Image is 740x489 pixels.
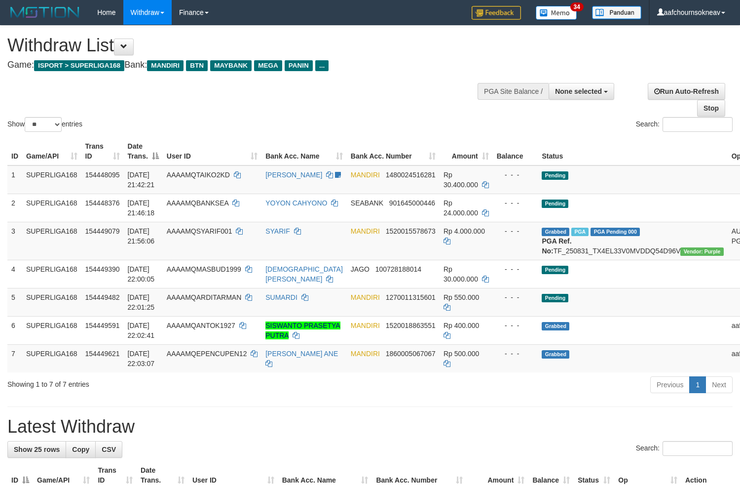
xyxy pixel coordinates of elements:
[124,137,163,165] th: Date Trans.: activate to sort column descending
[22,222,81,260] td: SUPERLIGA168
[128,171,155,189] span: [DATE] 21:42:21
[7,441,66,458] a: Show 25 rows
[66,441,96,458] a: Copy
[386,350,436,358] span: Copy 1860005067067 to clipboard
[7,417,733,437] h1: Latest Withdraw
[689,376,706,393] a: 1
[493,137,538,165] th: Balance
[542,294,568,302] span: Pending
[265,171,322,179] a: [PERSON_NAME]
[128,227,155,245] span: [DATE] 21:56:06
[650,376,690,393] a: Previous
[7,60,483,70] h4: Game: Bank:
[22,137,81,165] th: Game/API: activate to sort column ascending
[265,227,290,235] a: SYARIF
[440,137,493,165] th: Amount: activate to sort column ascending
[497,170,534,180] div: - - -
[351,171,380,179] span: MANDIRI
[351,293,380,301] span: MANDIRI
[315,60,329,71] span: ...
[538,222,727,260] td: TF_250831_TX4EL33V0MVDDQ54D96V
[22,344,81,372] td: SUPERLIGA168
[22,288,81,316] td: SUPERLIGA168
[265,199,327,207] a: YOYON CAHYONO
[22,165,81,194] td: SUPERLIGA168
[167,265,241,273] span: AAAAMQMASBUD1999
[167,322,235,329] span: AAAAMQANTOK1927
[549,83,614,100] button: None selected
[22,316,81,344] td: SUPERLIGA168
[497,198,534,208] div: - - -
[478,83,549,100] div: PGA Site Balance /
[351,227,380,235] span: MANDIRI
[95,441,122,458] a: CSV
[167,199,228,207] span: AAAAMQBANKSEA
[497,226,534,236] div: - - -
[85,171,120,179] span: 154448095
[375,265,421,273] span: Copy 100728188014 to clipboard
[7,137,22,165] th: ID
[663,441,733,456] input: Search:
[351,265,370,273] span: JAGO
[444,350,479,358] span: Rp 500.000
[72,446,89,453] span: Copy
[22,260,81,288] td: SUPERLIGA168
[697,100,725,117] a: Stop
[167,293,241,301] span: AAAAMQARDITARMAN
[22,194,81,222] td: SUPERLIGA168
[128,265,155,283] span: [DATE] 22:00:05
[351,350,380,358] span: MANDIRI
[7,260,22,288] td: 4
[386,171,436,179] span: Copy 1480024516281 to clipboard
[285,60,313,71] span: PANIN
[663,117,733,132] input: Search:
[705,376,733,393] a: Next
[7,36,483,55] h1: Withdraw List
[555,87,602,95] span: None selected
[167,350,247,358] span: AAAAMQEPENCUPEN12
[85,227,120,235] span: 154449079
[444,199,478,217] span: Rp 24.000.000
[14,446,60,453] span: Show 25 rows
[542,228,569,236] span: Grabbed
[7,288,22,316] td: 5
[128,293,155,311] span: [DATE] 22:01:25
[571,228,589,236] span: Marked by aafchoeunmanni
[347,137,440,165] th: Bank Acc. Number: activate to sort column ascending
[254,60,282,71] span: MEGA
[648,83,725,100] a: Run Auto-Refresh
[167,227,232,235] span: AAAAMQSYARIF001
[265,322,340,339] a: SISWANTO PRASETYA PUTRA
[102,446,116,453] span: CSV
[444,265,478,283] span: Rp 30.000.000
[591,228,640,236] span: PGA Pending
[592,6,641,19] img: panduan.png
[186,60,208,71] span: BTN
[497,349,534,359] div: - - -
[351,322,380,329] span: MANDIRI
[85,293,120,301] span: 154449482
[7,194,22,222] td: 2
[444,322,479,329] span: Rp 400.000
[389,199,435,207] span: Copy 901645000446 to clipboard
[351,199,383,207] span: SEABANK
[636,117,733,132] label: Search:
[7,222,22,260] td: 3
[497,292,534,302] div: - - -
[636,441,733,456] label: Search:
[7,165,22,194] td: 1
[386,322,436,329] span: Copy 1520018863551 to clipboard
[85,199,120,207] span: 154448376
[7,344,22,372] td: 7
[542,350,569,359] span: Grabbed
[542,237,571,255] b: PGA Ref. No:
[7,316,22,344] td: 6
[128,322,155,339] span: [DATE] 22:02:41
[7,117,82,132] label: Show entries
[444,293,479,301] span: Rp 550.000
[386,293,436,301] span: Copy 1270011315601 to clipboard
[680,247,723,256] span: Vendor URL: https://trx4.1velocity.biz
[261,137,347,165] th: Bank Acc. Name: activate to sort column ascending
[85,265,120,273] span: 154449390
[163,137,261,165] th: User ID: activate to sort column ascending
